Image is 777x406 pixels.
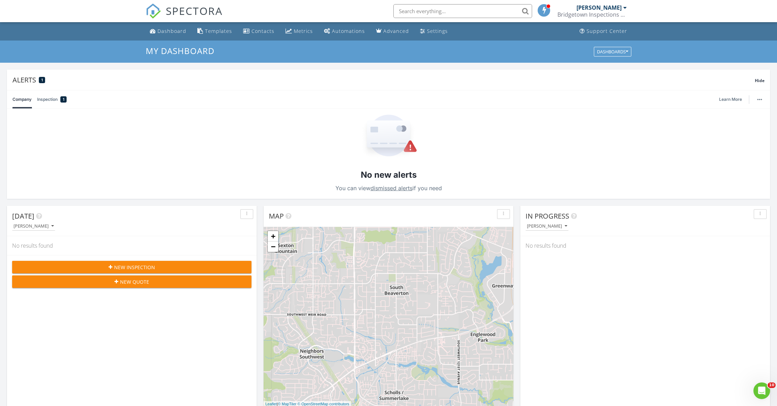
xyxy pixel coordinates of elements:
[146,45,214,56] span: My Dashboard
[520,236,770,255] div: No results found
[195,25,235,38] a: Templates
[12,222,55,231] button: [PERSON_NAME]
[283,25,316,38] a: Metrics
[526,222,569,231] button: [PERSON_NAME]
[719,96,746,103] a: Learn More
[146,9,223,24] a: SPECTORA
[527,224,567,229] div: [PERSON_NAME]
[294,28,313,34] div: Metrics
[370,185,412,192] a: dismissed alerts
[577,4,622,11] div: [PERSON_NAME]
[12,90,32,108] a: Company
[251,28,274,34] div: Contacts
[587,28,627,34] div: Support Center
[383,28,409,34] div: Advanced
[147,25,189,38] a: Dashboard
[120,278,149,285] span: New Quote
[14,224,54,229] div: [PERSON_NAME]
[332,28,365,34] div: Automations
[63,96,65,103] span: 1
[373,25,412,38] a: Advanced
[335,183,442,193] p: You can view if you need
[278,402,297,406] a: © MapTiler
[37,90,67,108] a: Inspection
[427,28,448,34] div: Settings
[12,75,755,85] div: Alerts
[755,78,765,83] span: Hide
[298,402,349,406] a: © OpenStreetMap contributors
[265,402,277,406] a: Leaflet
[768,382,776,388] span: 10
[205,28,232,34] div: Templates
[417,25,451,38] a: Settings
[268,231,278,241] a: Zoom in
[157,28,186,34] div: Dashboard
[393,4,532,18] input: Search everything...
[360,115,417,158] img: Empty State
[557,11,627,18] div: Bridgetown Inspections LLC
[321,25,368,38] a: Automations (Basic)
[146,3,161,19] img: The Best Home Inspection Software - Spectora
[526,211,569,221] span: In Progress
[166,3,223,18] span: SPECTORA
[597,49,628,54] div: Dashboards
[12,275,251,288] button: New Quote
[114,264,155,271] span: New Inspection
[577,25,630,38] a: Support Center
[753,382,770,399] iframe: Intercom live chat
[757,99,762,100] img: ellipsis-632cfdd7c38ec3a7d453.svg
[12,211,34,221] span: [DATE]
[41,78,43,82] span: 1
[269,211,284,221] span: Map
[594,47,631,56] button: Dashboards
[268,241,278,252] a: Zoom out
[12,261,251,273] button: New Inspection
[361,169,417,181] h2: No new alerts
[240,25,277,38] a: Contacts
[7,236,257,255] div: No results found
